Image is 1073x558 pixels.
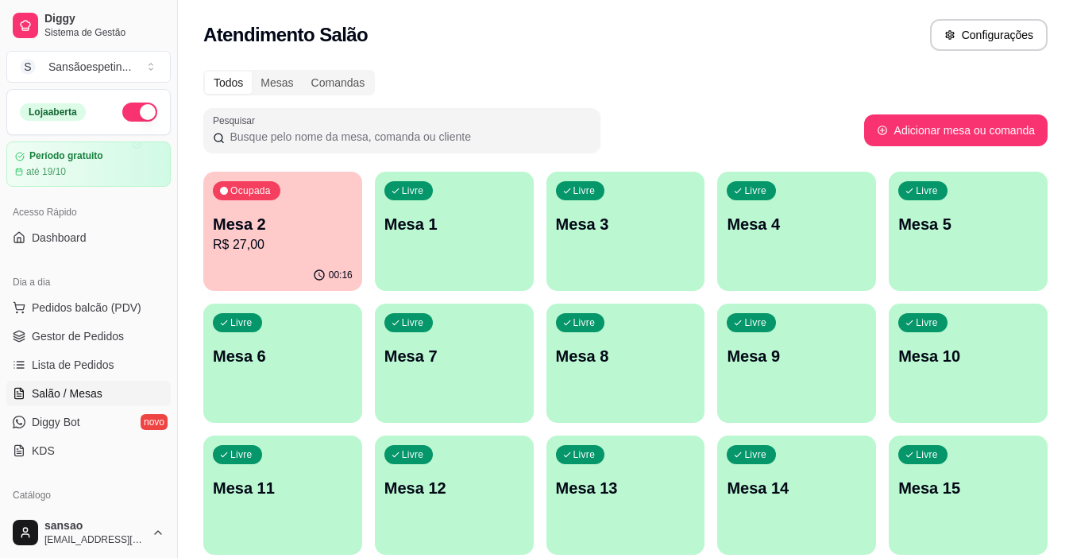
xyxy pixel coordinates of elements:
[6,51,171,83] button: Select a team
[329,269,353,281] p: 00:16
[556,477,696,499] p: Mesa 13
[6,225,171,250] a: Dashboard
[32,230,87,246] span: Dashboard
[6,513,171,552] button: sansao[EMAIL_ADDRESS][DOMAIN_NAME]
[20,103,86,121] div: Loja aberta
[898,213,1038,235] p: Mesa 5
[32,443,55,459] span: KDS
[203,304,362,423] button: LivreMesa 6
[6,482,171,508] div: Catálogo
[32,386,102,401] span: Salão / Mesas
[303,72,374,94] div: Comandas
[6,6,171,45] a: DiggySistema de Gestão
[556,345,696,367] p: Mesa 8
[6,295,171,320] button: Pedidos balcão (PDV)
[402,448,424,461] p: Livre
[573,448,596,461] p: Livre
[546,172,705,291] button: LivreMesa 3
[916,448,938,461] p: Livre
[384,213,524,235] p: Mesa 1
[573,316,596,329] p: Livre
[546,304,705,423] button: LivreMesa 8
[402,316,424,329] p: Livre
[898,477,1038,499] p: Mesa 15
[375,304,534,423] button: LivreMesa 7
[556,213,696,235] p: Mesa 3
[20,59,36,75] span: S
[727,213,867,235] p: Mesa 4
[375,172,534,291] button: LivreMesa 1
[122,103,157,122] button: Alterar Status
[727,477,867,499] p: Mesa 14
[213,477,353,499] p: Mesa 11
[230,316,253,329] p: Livre
[6,381,171,406] a: Salão / Mesas
[744,316,766,329] p: Livre
[213,235,353,254] p: R$ 27,00
[889,436,1048,555] button: LivreMesa 15
[32,328,124,344] span: Gestor de Pedidos
[717,304,876,423] button: LivreMesa 9
[32,414,80,430] span: Diggy Bot
[6,269,171,295] div: Dia a dia
[213,345,353,367] p: Mesa 6
[6,141,171,187] a: Período gratuitoaté 19/10
[230,448,253,461] p: Livre
[44,533,145,546] span: [EMAIL_ADDRESS][DOMAIN_NAME]
[6,352,171,378] a: Lista de Pedidos
[44,26,164,39] span: Sistema de Gestão
[930,19,1048,51] button: Configurações
[384,345,524,367] p: Mesa 7
[225,129,591,145] input: Pesquisar
[916,316,938,329] p: Livre
[889,304,1048,423] button: LivreMesa 10
[727,345,867,367] p: Mesa 9
[546,436,705,555] button: LivreMesa 13
[44,519,145,533] span: sansao
[6,438,171,463] a: KDS
[213,114,261,127] label: Pesquisar
[26,165,66,178] article: até 19/10
[29,150,103,162] article: Período gratuito
[898,345,1038,367] p: Mesa 10
[402,184,424,197] p: Livre
[44,12,164,26] span: Diggy
[384,477,524,499] p: Mesa 12
[252,72,302,94] div: Mesas
[744,184,766,197] p: Livre
[6,324,171,349] a: Gestor de Pedidos
[6,409,171,435] a: Diggy Botnovo
[213,213,353,235] p: Mesa 2
[203,436,362,555] button: LivreMesa 11
[203,172,362,291] button: OcupadaMesa 2R$ 27,0000:16
[375,436,534,555] button: LivreMesa 12
[916,184,938,197] p: Livre
[203,22,368,48] h2: Atendimento Salão
[889,172,1048,291] button: LivreMesa 5
[744,448,766,461] p: Livre
[717,172,876,291] button: LivreMesa 4
[205,72,252,94] div: Todos
[48,59,131,75] div: Sansãoespetin ...
[230,184,271,197] p: Ocupada
[717,436,876,555] button: LivreMesa 14
[573,184,596,197] p: Livre
[32,357,114,373] span: Lista de Pedidos
[864,114,1048,146] button: Adicionar mesa ou comanda
[6,200,171,225] div: Acesso Rápido
[32,300,141,316] span: Pedidos balcão (PDV)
